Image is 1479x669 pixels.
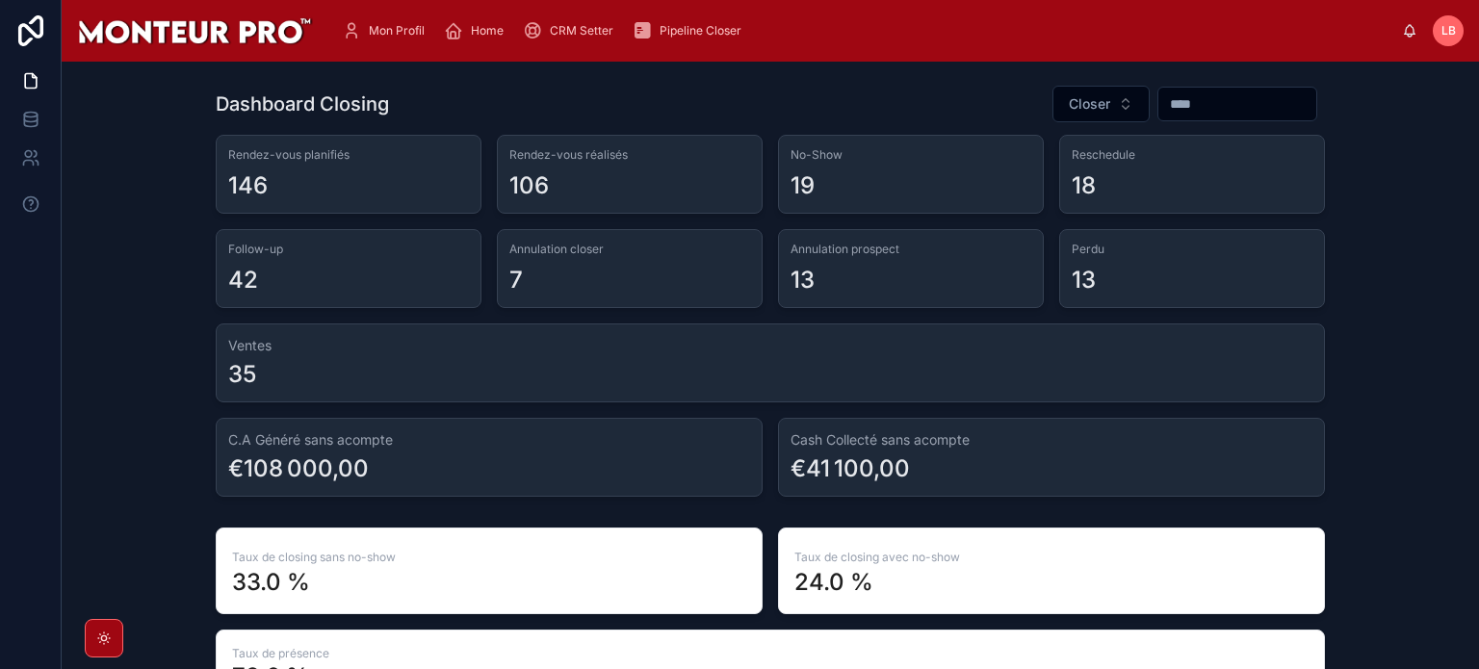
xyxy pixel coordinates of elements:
[509,265,523,296] div: 7
[1072,265,1096,296] div: 13
[369,23,425,39] span: Mon Profil
[232,646,1309,661] span: Taux de présence
[660,23,741,39] span: Pipeline Closer
[336,13,438,48] a: Mon Profil
[509,170,549,201] div: 106
[550,23,613,39] span: CRM Setter
[791,453,910,484] div: €41 100,00
[791,242,1031,257] span: Annulation prospect
[791,170,815,201] div: 19
[438,13,517,48] a: Home
[228,170,268,201] div: 146
[228,147,469,163] span: Rendez-vous planifiés
[794,550,960,564] span: Taux de closing avec no-show
[1072,242,1312,257] span: Perdu
[791,147,1031,163] span: No-Show
[216,90,389,117] h1: Dashboard Closing
[328,10,1402,52] div: scrollable content
[627,13,755,48] a: Pipeline Closer
[509,147,750,163] span: Rendez-vous réalisés
[228,336,1312,355] h3: Ventes
[77,15,313,46] img: App logo
[791,265,815,296] div: 13
[517,13,627,48] a: CRM Setter
[1072,147,1312,163] span: Reschedule
[509,242,750,257] span: Annulation closer
[1441,23,1456,39] span: LB
[794,567,1309,598] div: 24.0 %
[1072,170,1096,201] div: 18
[228,242,469,257] span: Follow-up
[228,359,256,390] div: 35
[1069,94,1110,114] span: Closer
[232,567,746,598] div: 33.0 %
[232,550,396,564] span: Taux de closing sans no-show
[1052,86,1150,122] button: Select Button
[228,430,750,450] h3: C.A Généré sans acompte
[228,453,369,484] div: €108 000,00
[471,23,504,39] span: Home
[228,265,258,296] div: 42
[791,430,1312,450] h3: Cash Collecté sans acompte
